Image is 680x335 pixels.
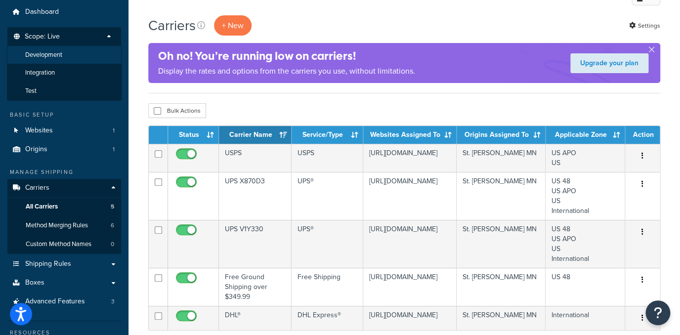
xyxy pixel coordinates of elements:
span: Carriers [25,184,49,192]
td: USPS [219,144,292,172]
h4: Oh no! You’re running low on carriers! [158,48,415,64]
th: Service/Type: activate to sort column ascending [292,126,363,144]
td: Free Ground Shipping over $349.99 [219,268,292,306]
td: [URL][DOMAIN_NAME] [363,144,457,172]
span: 1 [113,145,115,154]
span: Method Merging Rules [26,221,88,230]
h1: Carriers [148,16,196,35]
a: Carriers [7,179,121,197]
td: St. [PERSON_NAME] MN [457,144,546,172]
th: Status: activate to sort column ascending [168,126,219,144]
div: Basic Setup [7,111,121,119]
a: Shipping Rules [7,255,121,273]
li: Custom Method Names [7,235,121,253]
td: US APO US [546,144,625,172]
td: DHL Express® [292,306,363,330]
button: Bulk Actions [148,103,206,118]
td: [URL][DOMAIN_NAME] [363,172,457,220]
th: Origins Assigned To: activate to sort column ascending [457,126,546,144]
span: Dashboard [25,8,59,16]
span: Custom Method Names [26,240,91,249]
button: Open Resource Center [645,300,670,325]
a: Origins 1 [7,140,121,159]
li: Origins [7,140,121,159]
td: US 48 [546,268,625,306]
li: Carriers [7,179,121,254]
span: Boxes [25,279,44,287]
td: [URL][DOMAIN_NAME] [363,268,457,306]
td: Free Shipping [292,268,363,306]
span: Websites [25,126,53,135]
td: UPS® [292,220,363,268]
li: Method Merging Rules [7,216,121,235]
li: Websites [7,122,121,140]
li: Integration [7,64,122,82]
span: Advanced Features [25,297,85,306]
span: Scope: Live [25,33,60,41]
span: Test [25,87,37,95]
td: St. [PERSON_NAME] MN [457,306,546,330]
td: US 48 US APO US International [546,172,625,220]
p: Display the rates and options from the carriers you use, without limitations. [158,64,415,78]
a: Settings [629,19,660,33]
li: Development [7,46,122,64]
button: + New [214,15,252,36]
span: 0 [111,240,114,249]
td: St. [PERSON_NAME] MN [457,220,546,268]
td: [URL][DOMAIN_NAME] [363,220,457,268]
span: Origins [25,145,47,154]
span: Integration [25,69,55,77]
td: US 48 US APO US International [546,220,625,268]
div: Manage Shipping [7,168,121,176]
td: St. [PERSON_NAME] MN [457,172,546,220]
span: 6 [111,221,114,230]
span: 1 [113,126,115,135]
span: 3 [111,297,115,306]
a: Boxes [7,274,121,292]
a: Upgrade your plan [570,53,648,73]
td: USPS [292,144,363,172]
a: Dashboard [7,3,121,21]
span: Development [25,51,62,59]
td: [URL][DOMAIN_NAME] [363,306,457,330]
th: Carrier Name: activate to sort column ascending [219,126,292,144]
li: Test [7,82,122,100]
span: 5 [111,203,114,211]
a: All Carriers 5 [7,198,121,216]
td: St. [PERSON_NAME] MN [457,268,546,306]
td: UPS X870D3 [219,172,292,220]
a: Websites 1 [7,122,121,140]
span: Shipping Rules [25,260,71,268]
td: DHL® [219,306,292,330]
td: International [546,306,625,330]
a: Advanced Features 3 [7,293,121,311]
a: Method Merging Rules 6 [7,216,121,235]
td: UPS® [292,172,363,220]
th: Applicable Zone: activate to sort column ascending [546,126,625,144]
li: Advanced Features [7,293,121,311]
td: UPS V1Y330 [219,220,292,268]
a: Custom Method Names 0 [7,235,121,253]
li: All Carriers [7,198,121,216]
span: All Carriers [26,203,58,211]
th: Action [625,126,660,144]
th: Websites Assigned To: activate to sort column ascending [363,126,457,144]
